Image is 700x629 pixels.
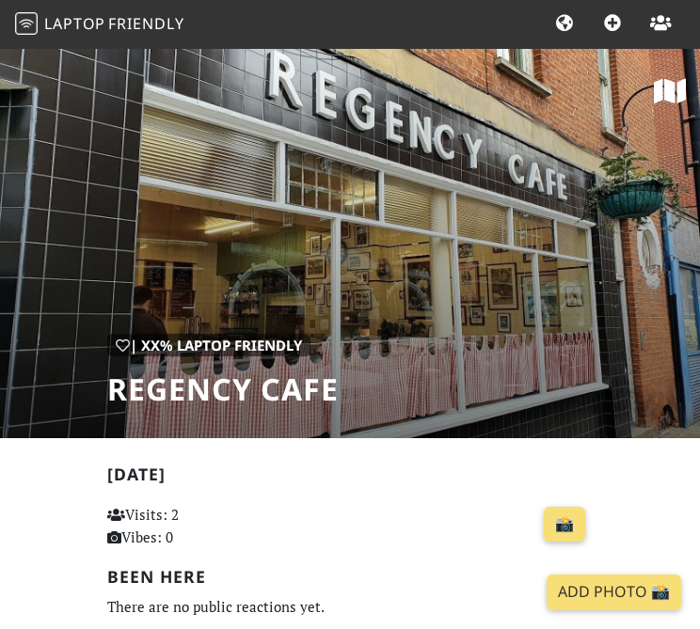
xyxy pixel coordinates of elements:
h1: Regency Cafe [107,371,339,407]
div: | XX% Laptop Friendly [107,334,310,356]
div: There are no public reactions yet. [107,594,593,620]
h2: Been here [107,567,593,587]
p: Visits: 2 Vibes: 0 [107,503,254,548]
a: Add Photo 📸 [547,574,681,610]
span: Friendly [108,13,183,34]
a: LaptopFriendly LaptopFriendly [15,8,184,41]
img: LaptopFriendly [15,12,38,35]
span: Laptop [44,13,105,34]
h2: [DATE] [107,464,593,492]
a: 📸 [544,507,585,543]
